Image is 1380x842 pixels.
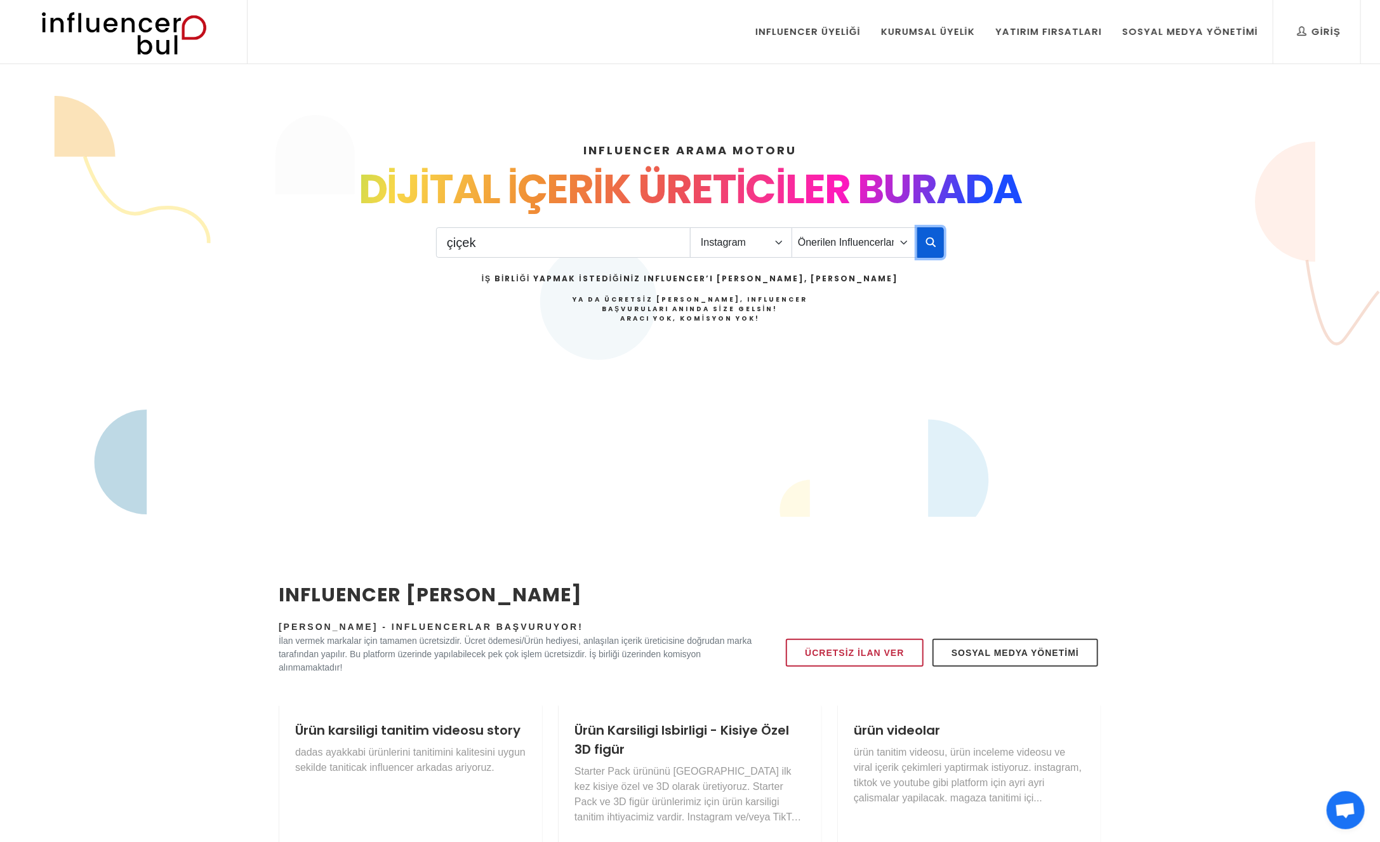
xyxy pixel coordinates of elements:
[279,142,1101,159] h4: INFLUENCER ARAMA MOTORU
[295,721,521,739] a: Ürün karsiligi tanitim videosu story
[574,721,789,758] a: Ürün Karsiligi Isbirligi - Kisiye Özel 3D figür
[482,273,898,284] h2: İş Birliği Yapmak İstediğiniz Influencer’ı [PERSON_NAME], [PERSON_NAME]
[436,227,691,258] input: Search
[854,721,940,739] a: ürün videolar
[482,295,898,323] h4: Ya da Ücretsiz [PERSON_NAME], Influencer Başvuruları Anında Size Gelsin!
[952,645,1079,660] span: Sosyal Medya Yönetimi
[279,634,752,674] p: İlan vermek markalar için tamamen ücretsizdir. Ücret ödemesi/Ürün hediyesi, anlaşılan içerik üret...
[1297,25,1341,39] div: Giriş
[881,25,975,39] div: Kurumsal Üyelik
[295,745,526,775] p: dadas ayakkabi ürünlerini tanitimini kalitesini uygun sekilde taniticak influencer arkadas ariyoruz.
[854,745,1085,806] p: ürün tanitim videosu, ürün inceleme videosu ve viral içerik çekimleri yaptirmak istiyoruz. instag...
[279,622,583,632] span: [PERSON_NAME] - Influencerlar Başvuruyor!
[755,25,861,39] div: Influencer Üyeliği
[932,639,1098,667] a: Sosyal Medya Yönetimi
[805,645,904,660] span: Ücretsiz İlan Ver
[279,580,752,609] h2: INFLUENCER [PERSON_NAME]
[620,314,760,323] strong: Aracı Yok, Komisyon Yok!
[786,639,923,667] a: Ücretsiz İlan Ver
[279,159,1101,220] div: DİJİTAL İÇERİK ÜRETİCİLER BURADA
[1327,791,1365,829] div: Açık sohbet
[574,764,806,825] p: Starter Pack ürününü [GEOGRAPHIC_DATA] ilk kez kisiye özel ve 3D olarak üretiyoruz. Starter Pack ...
[995,25,1102,39] div: Yatırım Fırsatları
[1122,25,1258,39] div: Sosyal Medya Yönetimi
